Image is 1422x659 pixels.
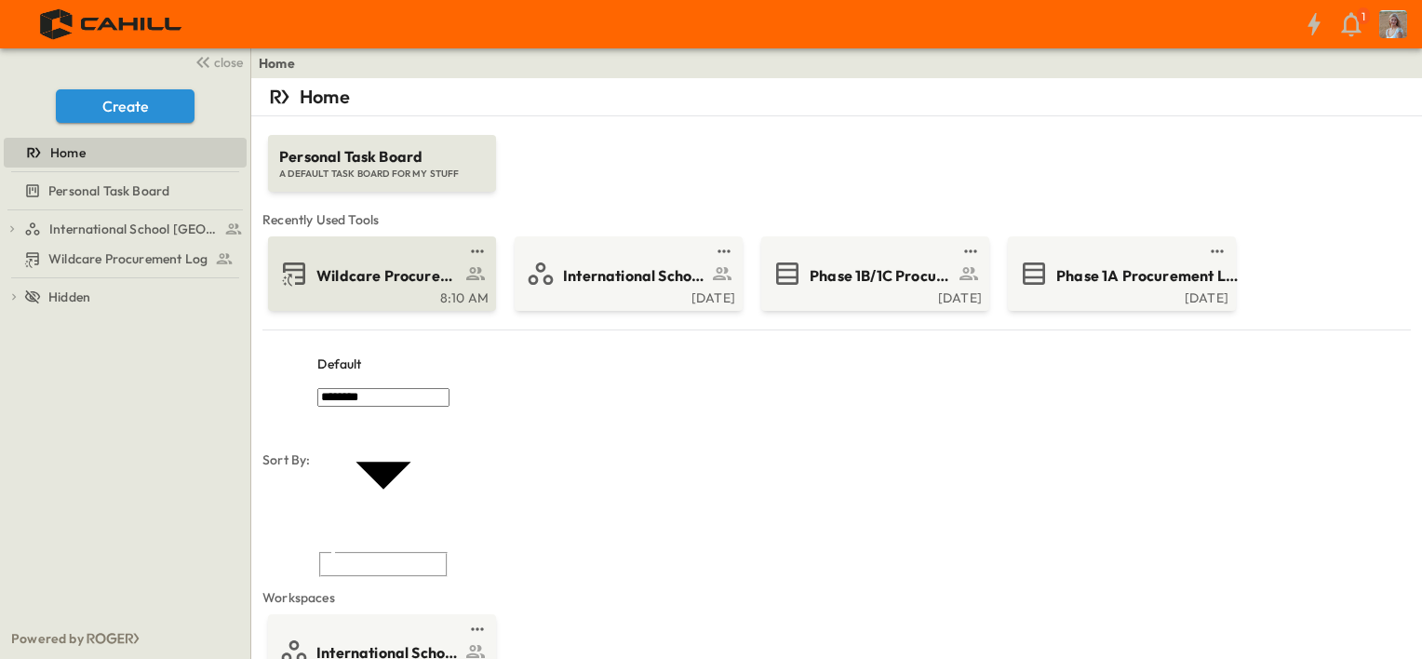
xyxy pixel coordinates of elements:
[279,146,485,168] span: Personal Task Board
[4,178,243,204] a: Personal Task Board
[187,48,247,74] button: close
[56,89,195,123] button: Create
[317,342,449,386] div: Default
[49,220,220,238] span: International School San Francisco
[518,259,735,289] a: International School [GEOGRAPHIC_DATA]
[1012,289,1228,303] a: [DATE]
[4,176,247,206] div: Personal Task Boardtest
[765,259,982,289] a: Phase 1B/1C Procurement Log
[266,116,498,192] a: Personal Task BoardA DEFAULT TASK BOARD FOR MY STUFF
[4,140,243,166] a: Home
[1012,259,1228,289] a: Phase 1A Procurement Log
[22,5,202,44] img: 4f72bfc4efa7236828875bac24094a5ddb05241e32d018417354e964050affa1.png
[316,265,461,287] span: Wildcare Procurement Log
[48,182,169,200] span: Personal Task Board
[50,143,86,162] span: Home
[279,168,485,181] span: A DEFAULT TASK BOARD FOR MY STUFF
[1056,265,1238,287] span: Phase 1A Procurement Log
[810,265,954,287] span: Phase 1B/1C Procurement Log
[24,216,243,242] a: International School San Francisco
[563,265,707,287] span: International School [GEOGRAPHIC_DATA]
[518,289,735,303] a: [DATE]
[959,240,982,262] button: test
[262,210,1411,229] span: Recently Used Tools
[4,244,247,274] div: Wildcare Procurement Logtest
[272,289,489,303] a: 8:10 AM
[466,240,489,262] button: test
[1206,240,1228,262] button: test
[48,249,208,268] span: Wildcare Procurement Log
[48,288,90,306] span: Hidden
[300,84,350,110] p: Home
[259,54,306,73] nav: breadcrumbs
[713,240,735,262] button: test
[4,246,243,272] a: Wildcare Procurement Log
[317,355,361,373] p: Default
[259,54,295,73] a: Home
[272,259,489,289] a: Wildcare Procurement Log
[262,588,1411,607] span: Workspaces
[214,53,243,72] span: close
[1379,10,1407,38] img: Profile Picture
[4,214,247,244] div: International School San Franciscotest
[765,289,982,303] a: [DATE]
[262,451,310,469] p: Sort By:
[1362,9,1365,24] p: 1
[466,618,489,640] button: test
